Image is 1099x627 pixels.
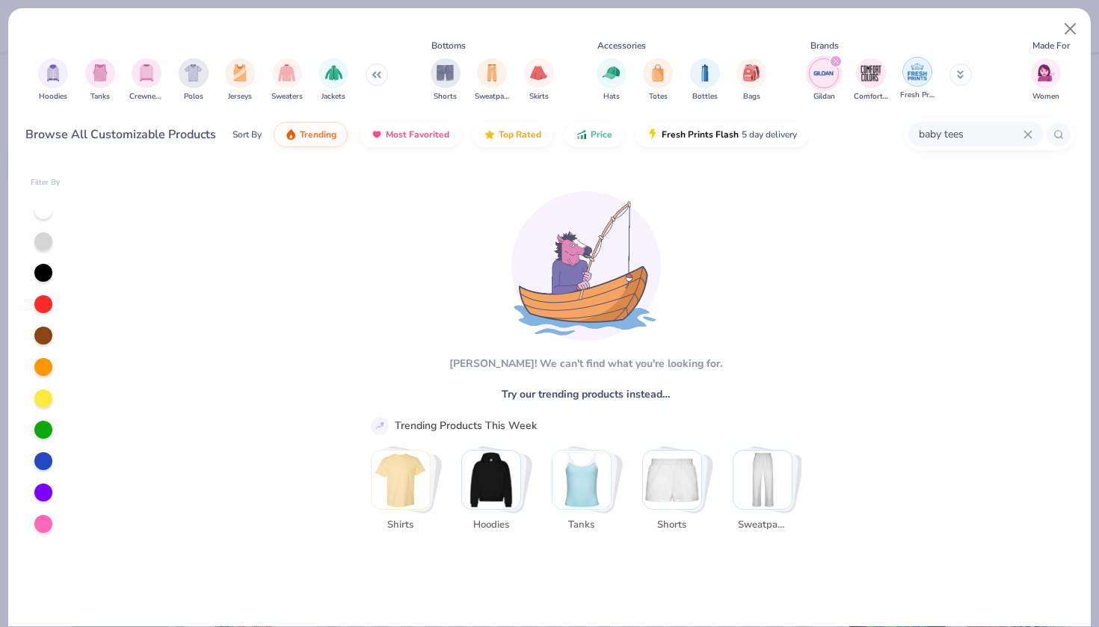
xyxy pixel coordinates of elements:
span: Crewnecks [129,91,164,102]
img: Loading... [511,191,661,341]
span: Fresh Prints Flash [662,129,739,140]
span: Most Favorited [386,129,449,140]
img: Skirts Image [530,64,547,81]
span: Try our trending products instead… [502,386,670,402]
img: Women Image [1038,64,1055,81]
button: filter button [1031,58,1061,102]
button: filter button [225,58,255,102]
button: filter button [475,58,509,102]
button: filter button [643,58,673,102]
div: Sort By [233,128,262,141]
button: Stack Card Button Shirts [371,450,440,539]
button: Top Rated [472,122,552,147]
img: Fresh Prints Image [906,61,929,83]
div: filter for Bags [736,58,766,102]
button: Close [1056,15,1085,43]
button: filter button [809,58,839,102]
button: Trending [274,122,348,147]
span: Gildan [813,91,835,102]
div: filter for Gildan [809,58,839,102]
img: Hoodies Image [45,64,61,81]
img: trending.gif [285,129,297,140]
div: filter for Comfort Colors [854,58,888,102]
img: Totes Image [650,64,666,81]
span: Top Rated [499,129,541,140]
img: Bags Image [743,64,760,81]
button: Stack Card Button Tanks [552,450,621,539]
div: filter for Crewnecks [129,58,164,102]
span: Hoodies [467,518,515,533]
button: filter button [129,58,164,102]
span: Hats [603,91,620,102]
div: [PERSON_NAME]! We can't find what you're looking for. [449,356,722,371]
img: Shirts [372,451,430,509]
button: filter button [736,58,766,102]
span: Sweatpants [475,91,509,102]
div: Brands [810,39,839,52]
span: Skirts [529,91,549,102]
span: Polos [184,91,203,102]
button: filter button [85,58,115,102]
button: filter button [900,58,935,102]
div: filter for Totes [643,58,673,102]
img: Hats Image [603,64,620,81]
img: Tanks [552,451,611,509]
img: Tanks Image [92,64,108,81]
img: TopRated.gif [484,129,496,140]
button: filter button [690,58,720,102]
input: Try "T-Shirt" [917,126,1023,143]
img: Crewnecks Image [138,64,155,81]
span: Jerseys [228,91,252,102]
img: Gildan Image [813,62,835,84]
button: Price [564,122,624,147]
span: Shirts [376,518,425,533]
span: Price [591,129,612,140]
div: Browse All Customizable Products [25,126,216,143]
img: Shorts [643,451,701,509]
div: filter for Sweaters [271,58,303,102]
div: filter for Polos [179,58,209,102]
div: filter for Shorts [431,58,461,102]
span: 5 day delivery [742,126,797,143]
div: Made For [1032,39,1070,52]
button: Fresh Prints Flash5 day delivery [635,122,808,147]
div: filter for Jackets [318,58,348,102]
img: flash.gif [647,129,659,140]
button: Most Favorited [360,122,461,147]
img: Shorts Image [437,64,454,81]
button: filter button [271,58,303,102]
button: Stack Card Button Hoodies [461,450,530,539]
div: filter for Hats [597,58,627,102]
img: Sweatpants [733,451,792,509]
button: filter button [854,58,888,102]
div: filter for Fresh Prints [900,57,935,101]
span: Tanks [90,91,110,102]
span: Trending [300,129,336,140]
button: filter button [524,58,554,102]
div: Accessories [597,39,646,52]
img: most_fav.gif [371,129,383,140]
div: filter for Bottles [690,58,720,102]
div: filter for Women [1031,58,1061,102]
div: Filter By [31,177,61,188]
span: Tanks [557,518,606,533]
span: Bags [743,91,760,102]
button: filter button [38,58,68,102]
button: filter button [179,58,209,102]
span: Shorts [647,518,696,533]
span: Comfort Colors [854,91,888,102]
img: Comfort Colors Image [860,62,882,84]
span: Women [1032,91,1059,102]
span: Totes [649,91,668,102]
button: filter button [597,58,627,102]
button: filter button [431,58,461,102]
span: Shorts [434,91,457,102]
img: Sweaters Image [278,64,295,81]
button: Stack Card Button Shorts [642,450,711,539]
img: Hoodies [462,451,520,509]
img: Bottles Image [697,64,713,81]
span: Hoodies [39,91,67,102]
button: Stack Card Button Sweatpants [733,450,801,539]
img: Polos Image [185,64,202,81]
span: Jackets [321,91,345,102]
